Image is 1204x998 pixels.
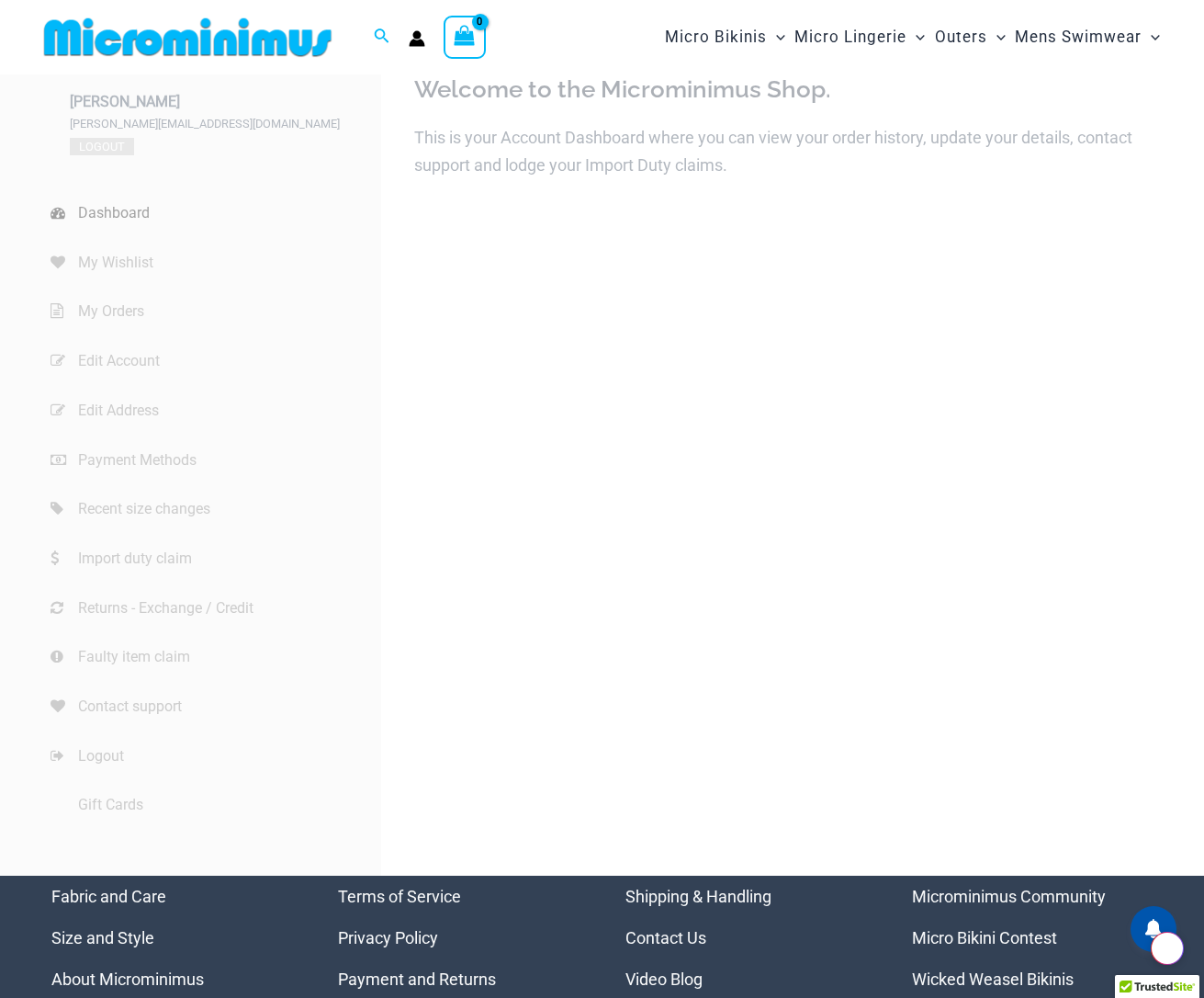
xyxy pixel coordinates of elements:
a: Search icon link [374,26,390,49]
span: [PERSON_NAME] [70,93,340,110]
span: Micro Lingerie [794,14,906,61]
a: Payment Methods [51,436,381,485]
a: Video Blog [625,970,703,989]
a: Shipping & Handling [625,887,771,906]
a: Faulty item claim [51,632,381,682]
span: Menu Toggle [987,14,1006,61]
span: Import duty claim [78,545,377,573]
a: Contact Us [625,928,706,947]
span: Mens Swimwear [1015,14,1142,61]
span: Returns - Exchange / Credit [78,595,377,622]
a: About Microminimus [51,970,204,989]
span: Logout [78,743,377,770]
span: Gift Cards [78,791,377,819]
span: Micro Bikinis [665,14,767,61]
a: Logout [70,138,134,155]
a: Size and Style [51,928,154,947]
a: Micro Bikini Contest [912,928,1057,947]
a: Contact support [51,682,381,731]
span: Menu Toggle [906,14,925,61]
a: Privacy Policy [338,928,438,947]
span: Payment Methods [78,447,377,474]
a: View Shopping Cart, empty [444,16,486,58]
a: Payment and Returns [338,970,496,989]
a: OutersMenu ToggleMenu Toggle [930,9,1010,65]
a: Gift Cards [51,780,381,830]
a: Logout [51,731,381,781]
a: Edit Account [51,336,381,386]
a: Wicked Weasel Bikinis [912,970,1074,989]
a: Recent size changes [51,484,381,534]
a: Fabric and Care [51,887,166,906]
span: Outers [935,14,987,61]
span: [PERSON_NAME][EMAIL_ADDRESS][DOMAIN_NAME] [70,117,340,130]
span: My Wishlist [78,249,377,277]
a: Microminimus Community [912,887,1106,906]
span: Edit Address [78,397,377,425]
span: Dashboard [78,199,377,227]
a: Micro LingerieMenu ToggleMenu Toggle [790,9,929,65]
a: My Orders [51,287,381,336]
a: Mens SwimwearMenu ToggleMenu Toggle [1010,9,1165,65]
a: Terms of Service [338,887,461,906]
a: Returns - Exchange / Credit [51,584,381,633]
a: Dashboard [51,188,381,238]
img: MM SHOP LOGO FLAT [37,17,339,58]
a: Micro BikinisMenu ToggleMenu Toggle [660,9,790,65]
a: My Wishlist [51,238,381,288]
a: Account icon link [409,30,425,47]
nav: Site Navigation [658,6,1167,68]
span: Contact support [78,693,377,720]
span: Menu Toggle [767,14,785,61]
p: This is your Account Dashboard where you can view your order history, update your details, contac... [414,124,1153,178]
span: Faulty item claim [78,643,377,671]
a: Import duty claim [51,534,381,584]
span: Menu Toggle [1142,14,1160,61]
span: My Orders [78,298,377,325]
h3: Welcome to the Microminimus Shop. [414,74,1153,106]
span: Edit Account [78,347,377,375]
a: Edit Address [51,386,381,436]
span: Recent size changes [78,495,377,523]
